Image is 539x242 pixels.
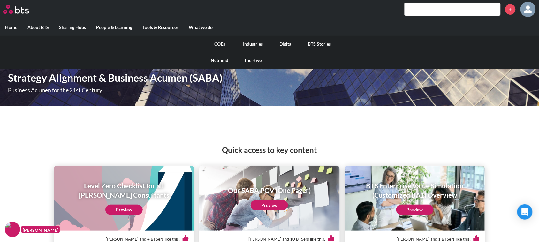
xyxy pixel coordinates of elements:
[520,2,536,17] a: Profile
[91,19,137,36] label: People & Learning
[22,19,54,36] label: About BTS
[54,19,91,36] label: Sharing Hubs
[105,205,143,215] a: Preview
[137,19,184,36] label: Tools & Resources
[505,4,516,15] a: +
[349,181,481,200] h1: BTS Enterprise Value Simulation (Customized BA1) Overview
[184,19,218,36] label: What we do
[8,71,374,85] h1: Strategy Alignment & Business Acumen (SABA)
[251,200,288,210] a: Preview
[5,222,20,237] img: F
[396,205,434,215] a: Preview
[3,5,29,14] img: BTS Logo
[3,5,41,14] a: Go home
[228,185,311,195] h1: Our SABA POV (One Pager)
[58,181,190,200] h1: Level Zero Checklist for all [PERSON_NAME] Consultants
[517,204,533,220] div: Open Intercom Messenger
[520,2,536,17] img: Patrice Gaul
[8,87,301,93] p: Business Acumen for the 21st Century
[21,226,60,233] figcaption: [PERSON_NAME]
